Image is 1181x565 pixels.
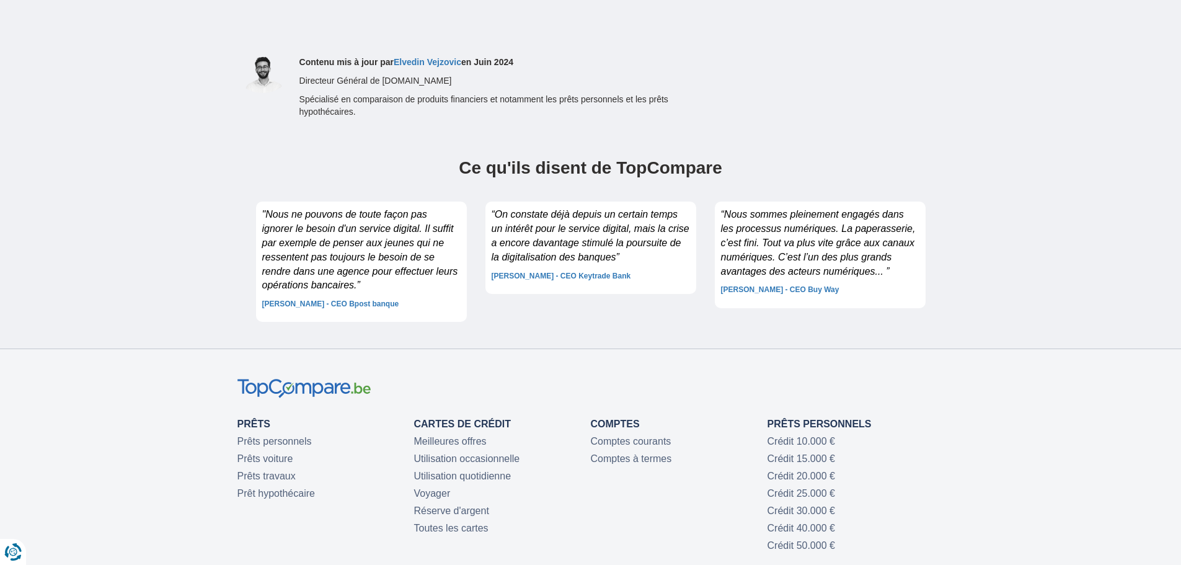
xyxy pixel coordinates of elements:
[721,285,839,294] a: [PERSON_NAME] - CEO Buy Way
[237,56,288,93] img: Elvedin Vejzovic
[299,93,671,118] p: Spécialisé en comparaison de produits financiers et notamment les prêts personnels et les prêts h...
[767,419,872,429] a: Prêts personnels
[591,453,672,464] a: Comptes à termes
[767,436,835,447] a: Crédit 10.000 €
[767,488,835,499] a: Crédit 25.000 €
[767,471,835,481] a: Crédit 20.000 €
[591,436,671,447] a: Comptes courants
[414,419,511,429] a: Cartes de Crédit
[414,436,487,447] a: Meilleures offres
[394,57,461,67] a: Elvedin Vejzovic
[492,208,690,264] p: “On constate déjà depuis un certain temps un intérêt pour le service digital, mais la crise a enc...
[414,471,511,481] a: Utilisation quotidienne
[299,74,671,87] p: Directeur Général de [DOMAIN_NAME]
[237,436,312,447] a: Prêts personnels
[767,453,835,464] a: Crédit 15.000 €
[237,419,270,429] a: Prêts
[237,379,371,398] img: TopCompare
[767,523,835,533] a: Crédit 40.000 €
[721,208,919,278] p: “Nous sommes pleinement engagés dans les processus numériques. La paperasserie, c’est fini. Tout ...
[237,488,315,499] a: Prêt hypothécaire
[299,57,513,67] strong: Contenu mis à jour par en Juin 2024
[414,523,489,533] a: Toutes les cartes
[237,453,293,464] a: Prêts voiture
[262,208,461,293] p: "Nous ne pouvons de toute façon pas ignorer le besoin d'un service digital. Il suffit par exemple...
[237,159,944,195] h2: Ce qu'ils disent de TopCompare
[237,471,296,481] a: Prêts travaux
[414,488,451,499] a: Voyager
[414,453,520,464] a: Utilisation occasionnelle
[767,505,835,516] a: Crédit 30.000 €
[767,540,835,551] a: Crédit 50.000 €
[492,272,631,280] a: [PERSON_NAME] - CEO Keytrade Bank
[414,505,489,516] a: Réserve d'argent
[262,300,399,308] a: [PERSON_NAME] - CEO Bpost banque
[591,419,640,429] a: Comptes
